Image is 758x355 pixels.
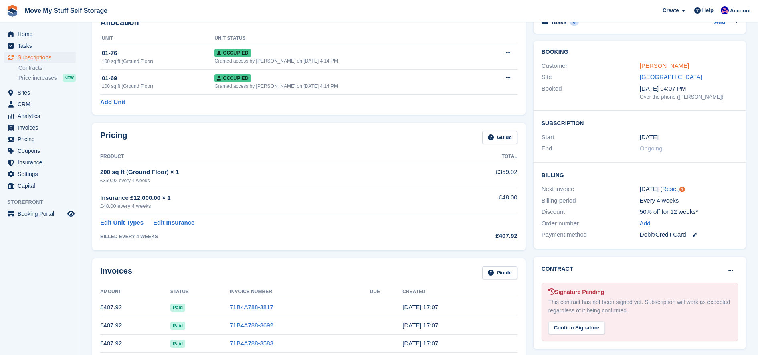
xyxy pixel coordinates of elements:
a: Edit Insurance [153,218,194,227]
div: Granted access by [PERSON_NAME] on [DATE] 4:14 PM [214,57,481,65]
span: Paid [170,340,185,348]
span: Occupied [214,74,251,82]
a: menu [4,110,76,122]
a: Preview store [66,209,76,219]
a: 71B4A788-3583 [230,340,273,347]
a: Add [714,18,725,27]
h2: Booking [542,49,738,55]
div: 50% off for 12 weeks* [640,207,738,217]
span: Coupons [18,145,66,156]
span: Storefront [7,198,80,206]
td: £407.92 [100,335,170,353]
div: £359.92 every 4 weeks [100,177,439,184]
h2: Contract [542,265,573,273]
span: CRM [18,99,66,110]
a: menu [4,168,76,180]
span: Subscriptions [18,52,66,63]
div: Signature Pending [548,288,731,296]
span: Booking Portal [18,208,66,219]
a: menu [4,87,76,98]
span: Account [730,7,751,15]
div: Granted access by [PERSON_NAME] on [DATE] 4:14 PM [214,83,481,90]
time: 2025-06-18 16:07:56 UTC [402,340,438,347]
div: End [542,144,640,153]
span: Insurance [18,157,66,168]
th: Unit [100,32,214,45]
h2: Allocation [100,18,517,27]
th: Product [100,150,439,163]
th: Invoice Number [230,286,370,298]
div: Tooltip anchor [679,186,686,193]
th: Total [439,150,517,163]
h2: Pricing [100,131,127,144]
a: Confirm Signature [548,319,605,326]
span: Home [18,28,66,40]
th: Due [370,286,403,298]
time: 2025-07-16 16:07:49 UTC [402,322,438,329]
a: menu [4,180,76,191]
span: Capital [18,180,66,191]
div: This contract has not been signed yet. Subscription will work as expected regardless of it being ... [548,298,731,315]
th: Unit Status [214,32,481,45]
a: menu [4,122,76,133]
span: Paid [170,304,185,312]
h2: Invoices [100,266,132,280]
a: Add [640,219,651,228]
a: [PERSON_NAME] [640,62,689,69]
div: Booked [542,84,640,101]
a: menu [4,28,76,40]
th: Status [170,286,230,298]
a: 71B4A788-3817 [230,304,273,310]
th: Created [402,286,517,298]
a: menu [4,134,76,145]
div: Billing period [542,196,640,205]
span: Paid [170,322,185,330]
span: Ongoing [640,145,663,152]
h2: Billing [542,171,738,179]
div: Next invoice [542,185,640,194]
td: £359.92 [439,163,517,189]
a: Move My Stuff Self Storage [22,4,111,17]
span: Analytics [18,110,66,122]
img: stora-icon-8386f47178a22dfd0bd8f6a31ec36ba5ce8667c1dd55bd0f319d3a0aa187defe.svg [6,5,18,17]
div: Discount [542,207,640,217]
a: menu [4,208,76,219]
td: £407.92 [100,298,170,316]
div: 01-76 [102,49,214,58]
td: £407.92 [100,316,170,335]
a: menu [4,157,76,168]
span: Help [702,6,714,14]
a: Add Unit [100,98,125,107]
a: Reset [662,185,678,192]
div: 100 sq ft (Ground Floor) [102,83,214,90]
a: menu [4,99,76,110]
span: Settings [18,168,66,180]
td: £48.00 [439,189,517,215]
a: menu [4,145,76,156]
a: menu [4,40,76,51]
div: Debit/Credit Card [640,230,738,239]
div: Insurance £12,000.00 × 1 [100,193,439,203]
div: Site [542,73,640,82]
span: Create [663,6,679,14]
div: 200 sq ft (Ground Floor) × 1 [100,168,439,177]
div: 0 [570,18,579,26]
div: £48.00 every 4 weeks [100,202,439,210]
span: Tasks [18,40,66,51]
div: [DATE] 04:07 PM [640,84,738,93]
span: Price increases [18,74,57,82]
div: Confirm Signature [548,321,605,335]
a: Price increases NEW [18,73,76,82]
h2: Tasks [551,18,567,26]
th: Amount [100,286,170,298]
div: 01-69 [102,74,214,83]
div: BILLED EVERY 4 WEEKS [100,233,439,240]
time: 2025-08-13 16:07:57 UTC [402,304,438,310]
a: menu [4,52,76,63]
span: Sites [18,87,66,98]
span: Occupied [214,49,251,57]
time: 2023-12-06 00:00:00 UTC [640,133,659,142]
div: NEW [63,74,76,82]
div: Start [542,133,640,142]
a: Guide [482,131,517,144]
